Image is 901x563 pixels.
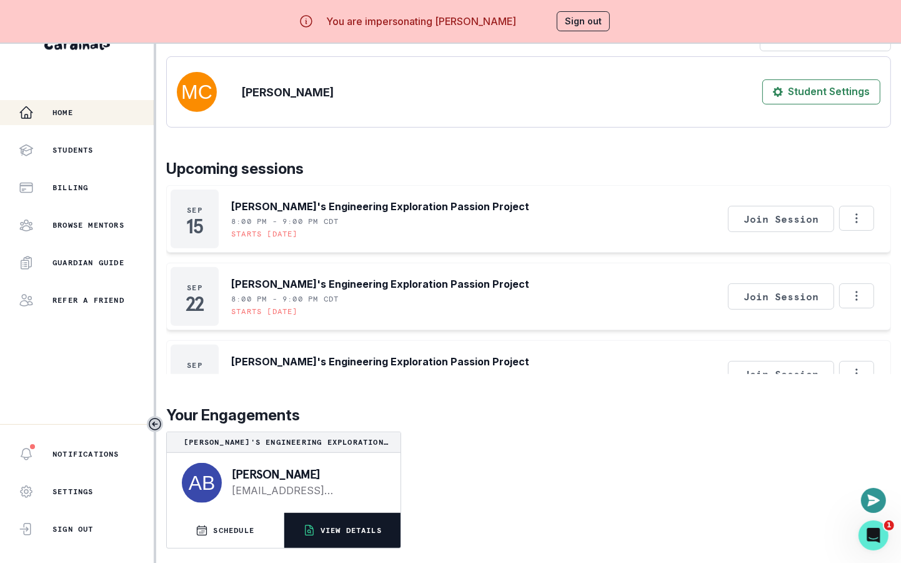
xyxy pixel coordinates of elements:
p: Your Engagements [166,404,891,427]
p: Sign Out [52,524,94,534]
p: VIEW DETAILS [321,525,382,535]
p: [PERSON_NAME]'s Engineering Exploration Passion Project [231,354,529,369]
button: SCHEDULE [167,513,284,548]
button: Open or close messaging widget [861,488,886,513]
p: [PERSON_NAME] [232,468,381,480]
p: Students [52,145,94,155]
button: Toggle sidebar [147,416,163,432]
button: Join Session [728,206,834,232]
p: Sep [187,205,202,215]
p: Notifications [52,449,119,459]
button: Sign out [557,11,610,31]
p: Guardian Guide [52,258,124,268]
img: svg [182,463,222,503]
p: You are impersonating [PERSON_NAME] [326,14,516,29]
img: svg [177,72,217,112]
button: VIEW DETAILS [284,513,401,548]
p: Home [52,108,73,118]
a: [EMAIL_ADDRESS][DOMAIN_NAME] [232,483,381,498]
button: Options [839,361,874,386]
p: Sep [187,360,202,370]
p: Browse Mentors [52,220,124,230]
p: 22 [186,298,204,310]
p: Sep [187,283,202,293]
p: 15 [186,220,202,233]
button: Options [839,283,874,308]
p: 8:00 PM - 9:00 PM CDT [231,294,339,304]
span: 1 [884,520,894,530]
iframe: Intercom live chat [859,520,889,550]
p: Refer a friend [52,295,124,305]
button: Options [839,206,874,231]
p: [PERSON_NAME] [242,84,334,101]
p: 8:00 PM - 9:00 PM CDT [231,216,339,226]
p: Starts [DATE] [231,229,298,239]
p: Settings [52,487,94,497]
button: Student Settings [762,79,880,104]
button: Join Session [728,283,834,310]
p: SCHEDULE [213,525,254,535]
p: Starts [DATE] [231,307,298,317]
button: Join Session [728,361,834,387]
p: Upcoming sessions [166,158,891,180]
p: [PERSON_NAME]'s Engineering Exploration Passion Project [231,199,529,214]
p: Billing [52,183,88,193]
p: [PERSON_NAME]'s Engineering Exploration Passion Project [231,276,529,292]
p: [PERSON_NAME]'s Engineering Exploration Passion Project [172,437,396,447]
p: 8:00 PM - 9:00 PM CDT [231,372,339,382]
